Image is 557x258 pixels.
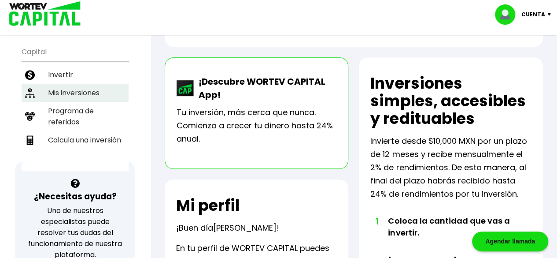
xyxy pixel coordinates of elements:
[370,75,531,127] h2: Inversiones simples, accesibles y redituables
[22,66,129,84] a: Invertir
[22,42,129,171] ul: Capital
[472,232,548,251] div: Agendar llamada
[388,215,515,255] li: Coloca la cantidad que vas a invertir.
[375,215,379,228] span: 1
[25,112,35,121] img: recomiendanos-icon.9b8e9327.svg
[370,135,531,201] p: Invierte desde $10,000 MXN por un plazo de 12 meses y recibe mensualmente el 2% de rendimientos. ...
[22,84,129,102] a: Mis inversiones
[25,135,35,145] img: calculadora-icon.17d418c4.svg
[176,197,240,214] h2: Mi perfil
[25,70,35,80] img: invertir-icon.b3b967d7.svg
[194,75,337,101] p: ¡Descubre WORTEV CAPITAL App!
[177,106,337,146] p: Tu inversión, más cerca que nunca. Comienza a crecer tu dinero hasta 24% anual.
[176,221,279,235] p: ¡Buen día !
[25,88,35,98] img: inversiones-icon.6695dc30.svg
[34,190,117,203] h3: ¿Necesitas ayuda?
[495,4,521,25] img: profile-image
[22,131,129,149] a: Calcula una inversión
[22,102,129,131] a: Programa de referidos
[213,222,277,233] span: [PERSON_NAME]
[545,13,557,16] img: icon-down
[521,8,545,21] p: Cuenta
[177,80,194,96] img: wortev-capital-app-icon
